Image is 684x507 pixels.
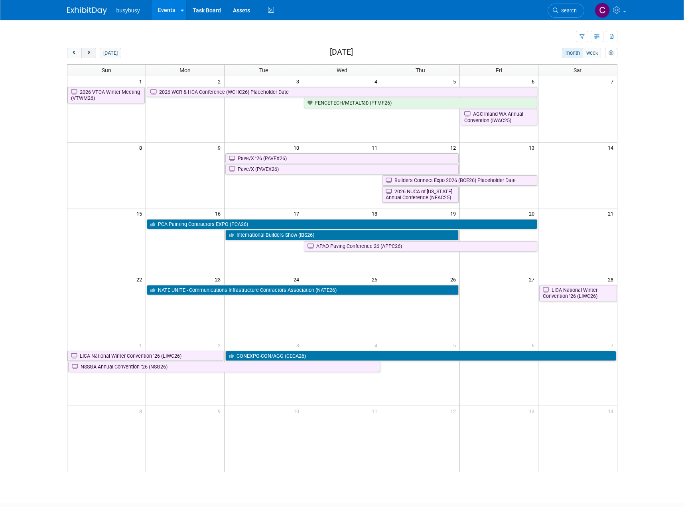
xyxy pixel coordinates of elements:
a: LICA National Winter Convention ’26 (LIWC26) [539,285,617,301]
span: 22 [136,274,146,284]
span: 14 [607,143,617,152]
span: 2 [217,340,224,350]
a: 2026 NUCA of [US_STATE] Annual Conference (NEAC25) [382,186,459,203]
span: 9 [217,406,224,416]
a: 2026 WCR & HCA Conference (WCHC26) Placeholder Date [147,87,537,97]
span: 3 [296,340,303,350]
a: FENCETECH/METALfab (FTMF26) [304,98,538,108]
span: 23 [214,274,224,284]
span: 13 [528,143,538,152]
a: APAO Paving Conference 26 (APPC26) [304,241,538,252]
span: 11 [371,143,381,152]
span: 12 [449,143,459,152]
a: NSSGA Annual Convention ’26 (NSG26) [68,362,380,372]
span: Fri [496,67,502,73]
span: 14 [607,406,617,416]
a: LICA National Winter Convention ’26 (LIWC26) [67,351,223,361]
i: Personalize Calendar [609,51,614,56]
span: 17 [293,208,303,218]
span: 26 [449,274,459,284]
span: 3 [296,76,303,86]
span: Thu [416,67,425,73]
span: 4 [374,340,381,350]
span: 6 [531,340,538,350]
span: 1 [138,76,146,86]
button: month [562,48,583,58]
span: 6 [531,76,538,86]
button: next [81,48,96,58]
span: 8 [138,143,146,152]
span: 10 [293,406,303,416]
span: 9 [217,143,224,152]
span: 16 [214,208,224,218]
span: Sat [574,67,582,73]
a: Builders Connect Expo 2026 (BCE26) Placeholder Date [382,175,537,186]
span: 20 [528,208,538,218]
a: Pave/X (PAVEX26) [225,164,459,174]
span: 7 [610,76,617,86]
span: 18 [371,208,381,218]
span: 5 [452,340,459,350]
a: NATE UNITE - Communications Infrastructure Contractors Association (NATE26) [147,285,459,295]
span: 24 [293,274,303,284]
span: 27 [528,274,538,284]
span: 10 [293,143,303,152]
span: 12 [449,406,459,416]
button: week [583,48,601,58]
span: 19 [449,208,459,218]
a: International Builders Show (IBS26) [225,230,459,240]
h2: [DATE] [330,48,353,57]
span: 1 [138,340,146,350]
button: myCustomButton [605,48,617,58]
span: 11 [371,406,381,416]
span: 7 [610,340,617,350]
a: Search [548,4,584,18]
a: PCA Painting Contractors EXPO (PCA26) [147,219,537,230]
img: Collin Larson [595,3,610,18]
span: Sun [102,67,111,73]
span: 21 [607,208,617,218]
span: 13 [528,406,538,416]
span: 4 [374,76,381,86]
span: 2 [217,76,224,86]
button: prev [67,48,82,58]
img: ExhibitDay [67,7,107,15]
a: 2026 VTCA Winter Meeting (VTWM26) [67,87,145,103]
span: 8 [138,406,146,416]
span: 5 [452,76,459,86]
span: Search [558,8,577,14]
span: Wed [337,67,347,73]
span: Mon [179,67,191,73]
span: Tue [259,67,268,73]
span: 15 [136,208,146,218]
a: Pave/X ’26 (PAVEX26) [225,153,459,164]
span: 28 [607,274,617,284]
a: CONEXPO-CON/AGG (CECA26) [225,351,616,361]
span: 25 [371,274,381,284]
a: AGC Inland WA Annual Convention (IWAC25) [461,109,537,125]
span: busybusy [116,7,140,14]
button: [DATE] [100,48,121,58]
